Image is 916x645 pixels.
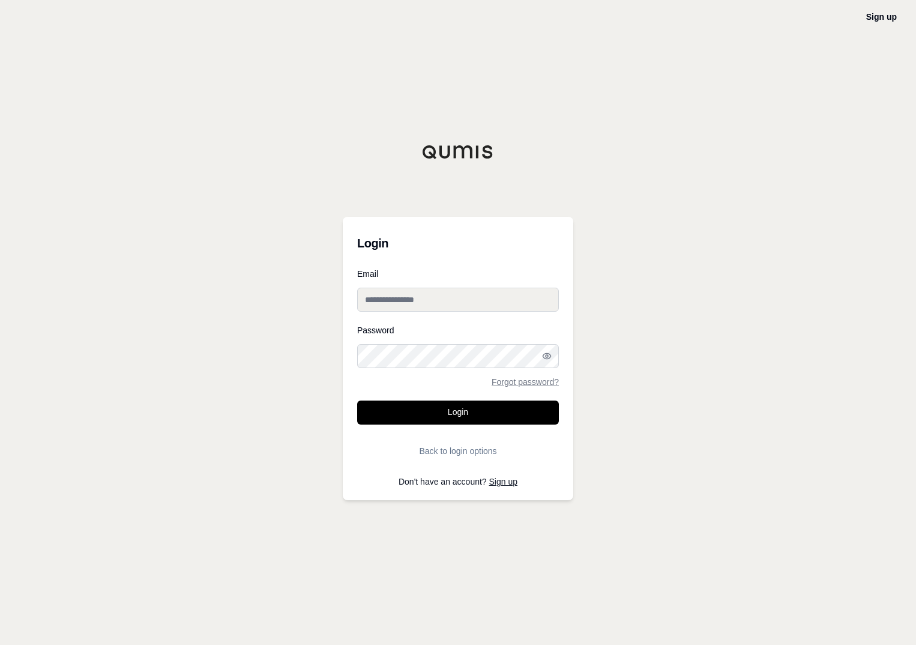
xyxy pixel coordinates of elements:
img: Qumis [422,145,494,159]
p: Don't have an account? [357,477,559,486]
button: Login [357,401,559,425]
a: Sign up [489,477,517,486]
h3: Login [357,231,559,255]
button: Back to login options [357,439,559,463]
a: Forgot password? [492,378,559,386]
label: Email [357,270,559,278]
label: Password [357,326,559,335]
a: Sign up [866,12,897,22]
